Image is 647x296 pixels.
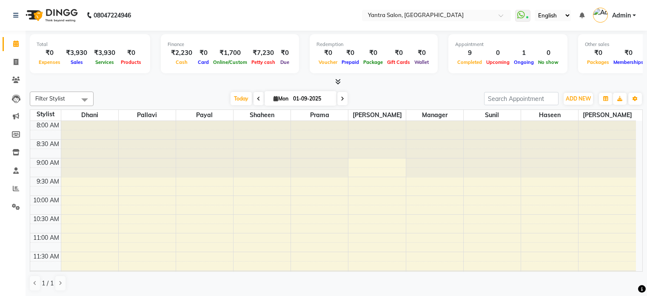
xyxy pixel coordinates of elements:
div: 0 [484,48,512,58]
span: Memberships [611,59,646,65]
div: ₹0 [611,48,646,58]
span: Products [119,59,143,65]
span: Wallet [412,59,431,65]
span: Package [361,59,385,65]
span: Prepaid [339,59,361,65]
span: Admin [612,11,631,20]
div: Appointment [455,41,561,48]
div: ₹0 [196,48,211,58]
span: Sales [68,59,85,65]
span: [PERSON_NAME] [579,110,636,121]
div: 9 [455,48,484,58]
input: Search Appointment [484,92,559,105]
div: ₹2,230 [168,48,196,58]
img: Admin [593,8,608,23]
div: 9:00 AM [35,158,61,167]
div: ₹0 [119,48,143,58]
div: ₹1,700 [211,48,249,58]
span: Services [93,59,116,65]
span: Packages [585,59,611,65]
input: 2025-09-01 [291,92,333,105]
span: ADD NEW [566,95,591,102]
span: Online/Custom [211,59,249,65]
div: 8:30 AM [35,140,61,149]
div: Redemption [316,41,431,48]
div: 11:00 AM [31,233,61,242]
img: logo [22,3,80,27]
span: Cash [174,59,190,65]
div: ₹7,230 [249,48,277,58]
span: Prama [291,110,348,121]
span: Petty cash [249,59,277,65]
span: Due [278,59,291,65]
div: ₹0 [412,48,431,58]
span: Completed [455,59,484,65]
span: Ongoing [512,59,536,65]
span: Gift Cards [385,59,412,65]
span: Dhani [61,110,118,121]
div: ₹0 [361,48,385,58]
div: ₹0 [339,48,361,58]
span: Shaheen [234,110,291,121]
span: Today [231,92,252,105]
span: Expenses [37,59,63,65]
div: ₹0 [385,48,412,58]
span: Card [196,59,211,65]
div: 12:00 PM [32,271,61,280]
div: 11:30 AM [31,252,61,261]
div: ₹0 [37,48,63,58]
span: [PERSON_NAME] [348,110,405,121]
span: Payal [176,110,233,121]
b: 08047224946 [94,3,131,27]
span: Upcoming [484,59,512,65]
div: 9:30 AM [35,177,61,186]
div: Finance [168,41,292,48]
div: 1 [512,48,536,58]
div: ₹0 [277,48,292,58]
span: Sunil [464,110,521,121]
button: ADD NEW [564,93,593,105]
span: Pallavi [119,110,176,121]
span: No show [536,59,561,65]
span: Manager [406,110,463,121]
div: Stylist [30,110,61,119]
span: Mon [271,95,291,102]
div: 0 [536,48,561,58]
div: 10:00 AM [31,196,61,205]
span: Voucher [316,59,339,65]
span: Filter Stylist [35,95,65,102]
div: ₹0 [316,48,339,58]
div: ₹3,930 [63,48,91,58]
div: Total [37,41,143,48]
div: ₹0 [585,48,611,58]
div: 10:30 AM [31,215,61,224]
span: Haseen [521,110,578,121]
span: 1 / 1 [42,279,54,288]
div: ₹3,930 [91,48,119,58]
div: 8:00 AM [35,121,61,130]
